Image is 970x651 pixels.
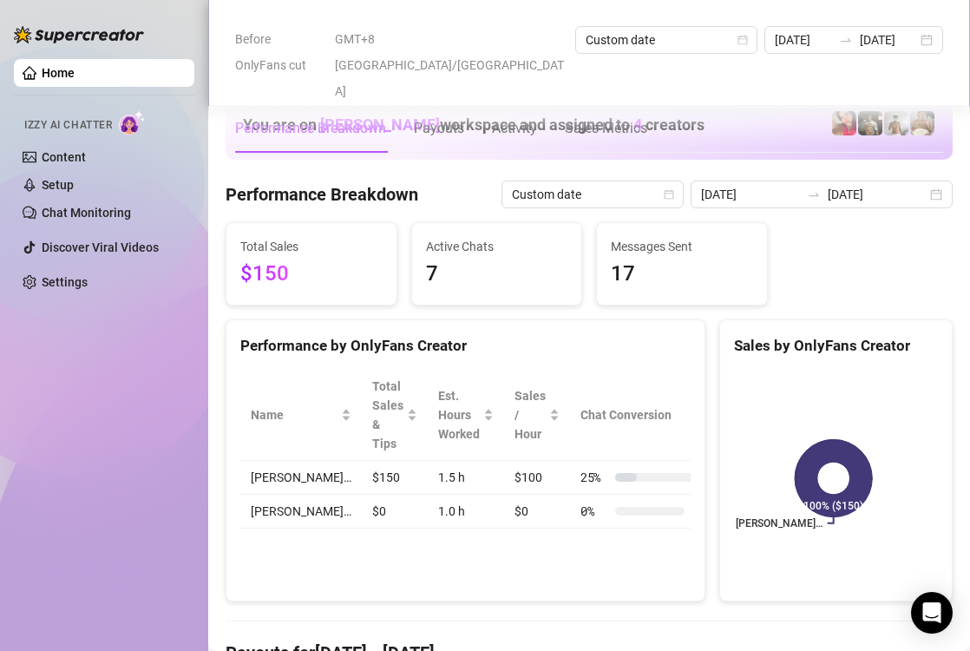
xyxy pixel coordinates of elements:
td: $0 [362,495,428,529]
span: Total Sales [240,237,383,256]
span: Total Sales & Tips [372,377,403,453]
span: Custom date [512,181,673,207]
th: Total Sales & Tips [362,370,428,461]
td: $0 [504,495,570,529]
td: 1.5 h [428,461,504,495]
div: Performance Breakdown [235,118,386,139]
a: Home [42,66,75,80]
input: Start date [701,185,800,204]
span: Messages Sent [611,237,753,256]
span: 7 [426,258,568,291]
span: Name [251,405,338,424]
a: Content [42,150,86,164]
div: Sales Metrics [565,118,647,139]
td: 1.0 h [428,495,504,529]
th: Chat Conversion [570,370,717,461]
a: Discover Viral Videos [42,240,159,254]
th: Sales / Hour [504,370,570,461]
input: Start date [775,30,832,49]
a: Settings [42,275,88,289]
a: Chat Monitoring [42,206,131,220]
div: Performance by OnlyFans Creator [240,334,691,358]
span: calendar [664,189,674,200]
text: [PERSON_NAME]… [736,517,823,529]
span: swap-right [839,33,853,47]
input: End date [828,185,927,204]
th: Name [240,370,362,461]
div: Est. Hours Worked [438,386,480,444]
div: Sales by OnlyFans Creator [734,334,938,358]
span: to [807,187,821,201]
span: Active Chats [426,237,568,256]
span: Custom date [586,27,747,53]
span: 25 % [580,468,608,487]
h4: Performance Breakdown [226,182,418,207]
td: $150 [362,461,428,495]
span: Chat Conversion [580,405,692,424]
span: Sales / Hour [514,386,546,444]
img: logo-BBDzfeDw.svg [14,26,144,43]
div: Open Intercom Messenger [911,592,953,634]
img: AI Chatter [119,110,146,135]
span: calendar [737,35,748,45]
a: Setup [42,178,74,192]
span: 17 [611,258,753,291]
span: $150 [240,258,383,291]
span: Izzy AI Chatter [24,117,112,134]
span: GMT+8 [GEOGRAPHIC_DATA]/[GEOGRAPHIC_DATA] [335,26,565,104]
input: End date [860,30,917,49]
div: Activity [492,118,537,139]
td: [PERSON_NAME]… [240,495,362,529]
td: [PERSON_NAME]… [240,461,362,495]
span: swap-right [807,187,821,201]
div: Payouts [414,118,464,139]
span: Before OnlyFans cut [235,26,324,78]
span: 0 % [580,502,608,521]
td: $100 [504,461,570,495]
span: to [839,33,853,47]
